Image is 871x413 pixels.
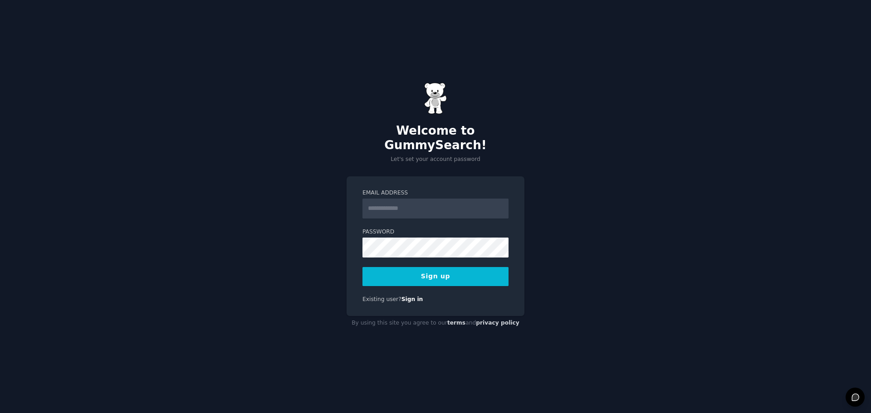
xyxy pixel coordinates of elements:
[362,296,401,302] span: Existing user?
[424,83,447,114] img: Gummy Bear
[347,316,524,330] div: By using this site you agree to our and
[347,155,524,164] p: Let's set your account password
[362,267,509,286] button: Sign up
[401,296,423,302] a: Sign in
[476,320,519,326] a: privacy policy
[362,228,509,236] label: Password
[447,320,465,326] a: terms
[347,124,524,152] h2: Welcome to GummySearch!
[362,189,509,197] label: Email Address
